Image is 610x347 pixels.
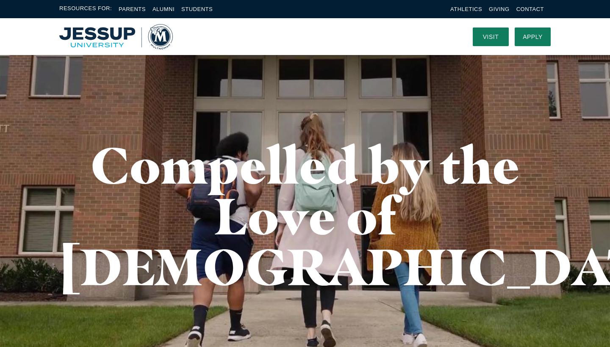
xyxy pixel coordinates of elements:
[489,6,510,12] a: Giving
[450,6,482,12] a: Athletics
[181,6,213,12] a: Students
[59,140,551,292] h1: Compelled by the Love of [DEMOGRAPHIC_DATA]
[515,28,551,46] a: Apply
[516,6,544,12] a: Contact
[473,28,509,46] a: Visit
[59,24,173,50] img: Multnomah University Logo
[59,24,173,50] a: Home
[59,4,112,14] span: Resources For:
[152,6,175,12] a: Alumni
[119,6,146,12] a: Parents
